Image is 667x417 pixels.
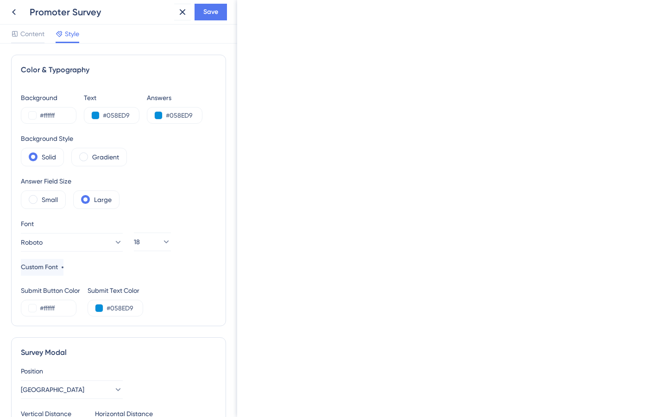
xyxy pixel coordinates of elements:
[94,194,112,205] label: Large
[147,92,202,103] div: Answers
[88,285,143,296] div: Submit Text Color
[21,233,123,252] button: Roboto
[84,92,139,103] div: Text
[195,4,227,20] button: Save
[134,236,140,247] span: 18
[65,28,79,39] span: Style
[30,6,170,19] div: Promoter Survey
[21,176,120,187] div: Answer Field Size
[21,259,63,276] button: Custom Font
[203,6,218,18] span: Save
[21,92,76,103] div: Background
[42,194,58,205] label: Small
[21,366,216,377] div: Position
[21,380,123,399] button: [GEOGRAPHIC_DATA]
[21,384,84,395] span: [GEOGRAPHIC_DATA]
[21,262,58,273] span: Custom Font
[21,133,127,144] div: Background Style
[92,152,119,163] label: Gradient
[21,218,123,229] div: Font
[134,233,171,251] button: 18
[21,64,216,76] div: Color & Typography
[42,152,56,163] label: Solid
[21,237,43,248] span: Roboto
[21,285,80,296] div: Submit Button Color
[20,28,44,39] span: Content
[21,347,216,358] div: Survey Modal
